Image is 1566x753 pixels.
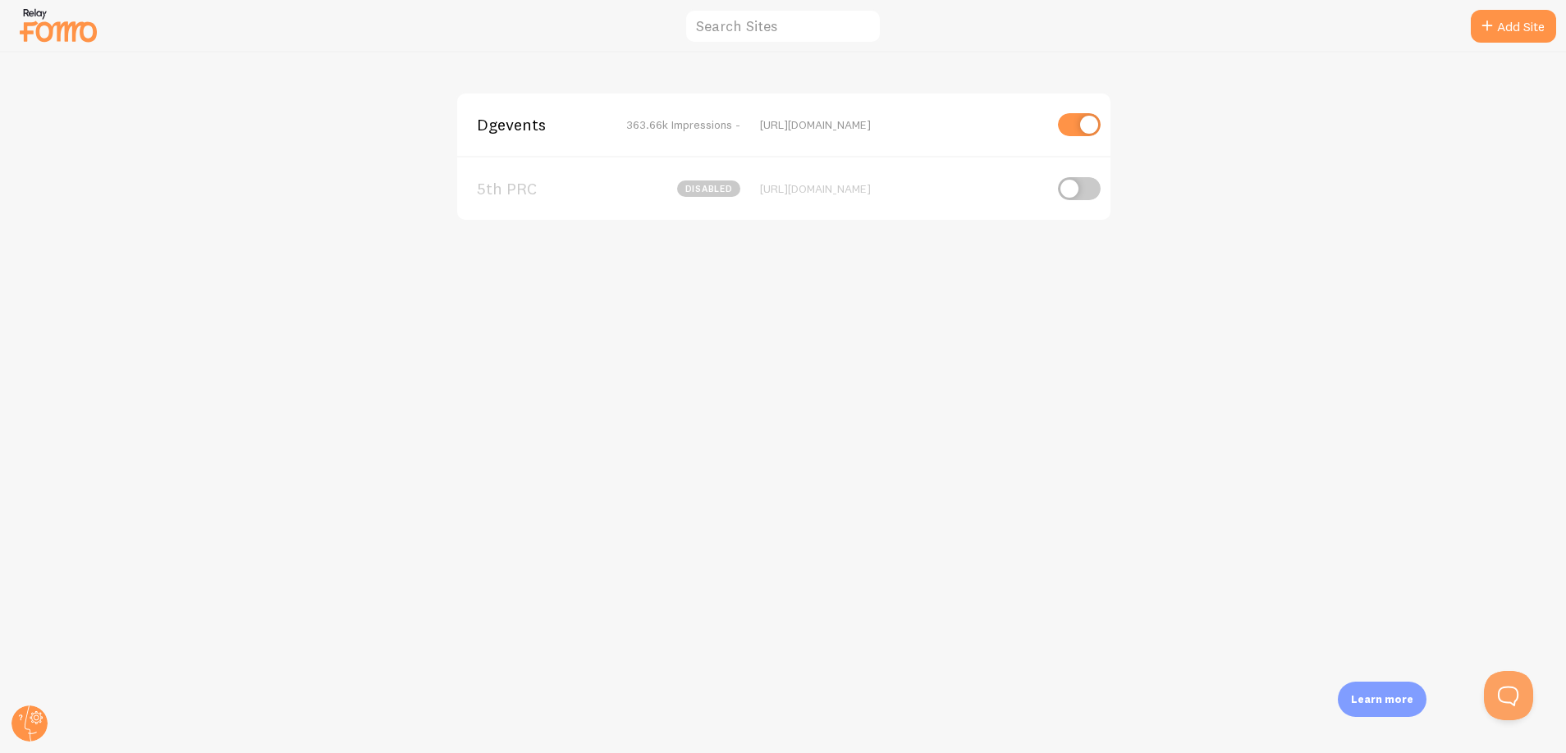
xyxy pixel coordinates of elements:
[1484,671,1533,720] iframe: Help Scout Beacon - Open
[1338,682,1426,717] div: Learn more
[17,4,99,46] img: fomo-relay-logo-orange.svg
[677,180,740,197] span: disabled
[760,181,1043,196] div: [URL][DOMAIN_NAME]
[1351,691,1413,707] p: Learn more
[477,181,609,196] span: 5th PRC
[626,117,740,132] span: 363.66k Impressions -
[477,117,609,132] span: Dgevents
[760,117,1043,132] div: [URL][DOMAIN_NAME]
